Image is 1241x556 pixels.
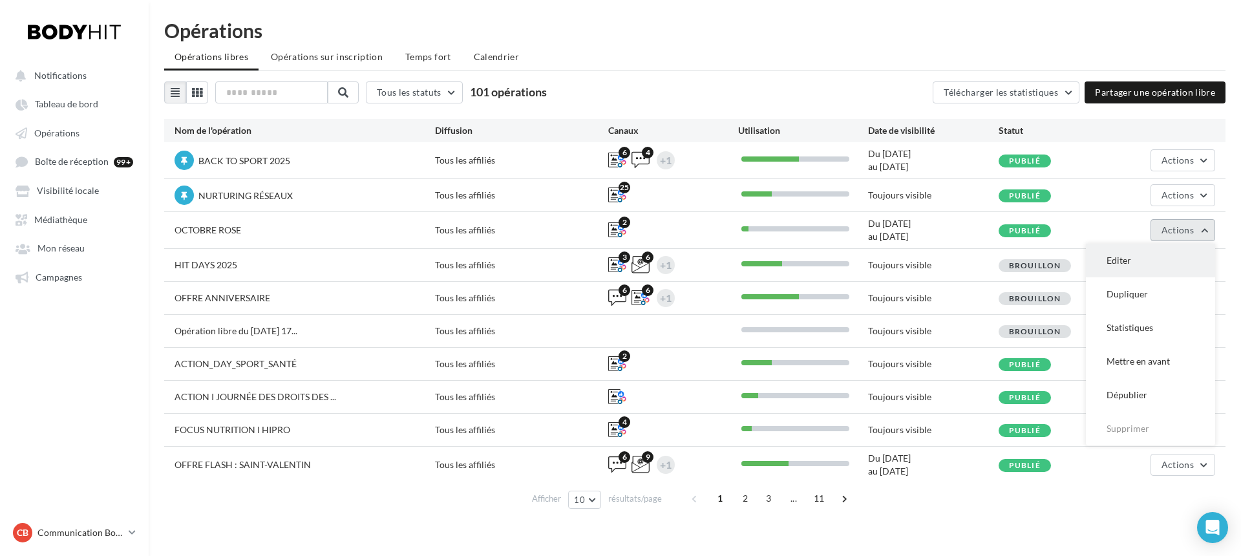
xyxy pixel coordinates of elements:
span: Publié [1009,359,1041,369]
span: OFFRE FLASH : SAINT-VALENTIN [175,459,311,470]
div: Statut [999,124,1129,137]
span: ... [783,488,804,509]
div: Toujours visible [868,189,998,202]
div: +1 [660,151,672,169]
div: Diffusion [435,124,608,137]
div: 6 [619,147,630,158]
button: Partager une opération libre [1085,81,1225,103]
span: 10 [574,495,585,505]
button: 10 [568,491,601,509]
button: Actions [1151,184,1215,206]
button: Mettre en avant [1086,345,1215,378]
button: Tous les statuts [366,81,463,103]
a: Médiathèque [8,208,141,231]
span: CB [17,526,28,539]
span: Afficher [532,493,561,505]
div: Utilisation [738,124,868,137]
span: 1 [710,488,730,509]
div: Tous les affiliés [435,154,608,167]
div: Toujours visible [868,358,998,370]
span: Tous les statuts [377,87,441,98]
div: 6 [642,284,653,296]
div: Tous les affiliés [435,259,608,272]
a: Campagnes [8,265,141,288]
div: Tous les affiliés [435,325,608,337]
span: Mon réseau [37,243,85,254]
span: Campagnes [36,272,82,283]
a: Boîte de réception 99+ [8,149,141,173]
span: Médiathèque [34,214,87,225]
span: Publié [1009,191,1041,200]
div: Du [DATE] au [DATE] [868,147,998,173]
div: Tous les affiliés [435,458,608,471]
a: Visibilité locale [8,178,141,202]
div: Tous les affiliés [435,358,608,370]
span: 3 [758,488,779,509]
span: FOCUS NUTRITION I HIPRO [175,424,290,435]
span: BACK TO SPORT 2025 [198,155,290,166]
span: Notifications [34,70,87,81]
button: Dupliquer [1086,277,1215,311]
p: Communication Bodyhit [37,526,123,539]
span: Boîte de réception [35,156,109,167]
span: Actions [1161,224,1194,235]
span: Brouillon [1009,294,1061,303]
div: Du [DATE] au [DATE] [868,217,998,243]
button: Editer [1086,244,1215,277]
div: Tous les affiliés [435,189,608,202]
span: 101 opérations [470,85,547,99]
div: 25 [619,182,630,193]
span: Visibilité locale [37,186,99,197]
div: 4 [619,416,630,428]
div: 6 [619,451,630,463]
div: 2 [619,217,630,228]
span: Publié [1009,156,1041,166]
button: Actions [1151,219,1215,241]
div: Tous les affiliés [435,224,608,237]
div: Date de visibilité [868,124,998,137]
a: Tableau de bord [8,92,141,115]
span: Tableau de bord [35,99,98,110]
span: Actions [1161,189,1194,200]
span: Télécharger les statistiques [944,87,1058,98]
div: Opérations [164,21,1225,40]
div: +1 [660,289,672,307]
div: Tous les affiliés [435,292,608,305]
span: Actions [1161,155,1194,166]
span: Actions [1161,459,1194,470]
div: Toujours visible [868,325,998,337]
span: Opérations [34,127,80,138]
div: Open Intercom Messenger [1197,512,1228,543]
button: Actions [1151,149,1215,171]
span: Opération libre du [DATE] 17... [175,325,297,336]
span: 2 [735,488,756,509]
span: Publié [1009,425,1041,435]
button: Télécharger les statistiques [933,81,1079,103]
div: Canaux [608,124,738,137]
span: 11 [809,488,830,509]
span: OCTOBRE ROSE [175,224,241,235]
div: Nom de l'opération [175,124,435,137]
div: 6 [619,284,630,296]
span: Opérations sur inscription [271,51,383,62]
div: Toujours visible [868,259,998,272]
button: Actions [1151,454,1215,476]
button: Notifications [8,63,136,87]
span: Publié [1009,460,1041,470]
div: 9 [642,451,653,463]
span: ACTION I JOURNÉE DES DROITS DES ... [175,391,336,402]
a: Opérations [8,121,141,144]
span: Calendrier [474,51,520,62]
button: Dépublier [1086,378,1215,412]
span: ACTION_DAY_SPORT_SANTÉ [175,358,297,369]
div: Tous les affiliés [435,390,608,403]
div: 99+ [114,157,133,167]
div: Toujours visible [868,390,998,403]
a: Mon réseau [8,236,141,259]
span: HIT DAYS 2025 [175,259,237,270]
div: +1 [660,256,672,274]
div: Toujours visible [868,292,998,305]
a: CB Communication Bodyhit [10,520,138,545]
span: OFFRE ANNIVERSAIRE [175,292,270,303]
div: Du [DATE] au [DATE] [868,452,998,478]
